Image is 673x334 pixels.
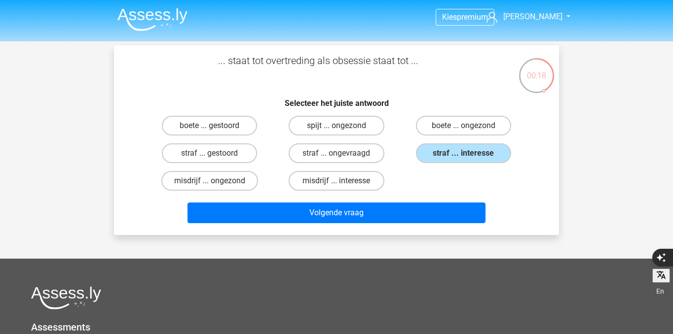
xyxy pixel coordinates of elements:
[442,12,457,22] span: Kies
[289,171,384,191] label: misdrijf ... interesse
[457,12,488,22] span: premium
[31,321,642,333] h5: Assessments
[162,116,257,135] label: boete ... gestoord
[416,116,511,135] label: boete ... ongezond
[436,10,494,24] a: Kiespremium
[503,12,562,21] span: [PERSON_NAME]
[130,91,543,108] h6: Selecteer het juiste antwoord
[187,202,486,223] button: Volgende vraag
[130,53,506,83] p: ... staat tot overtreding als obsessie staat tot ...
[518,57,555,82] div: 00:18
[289,143,384,163] label: straf ... ongevraagd
[416,143,511,163] label: straf ... interesse
[31,286,101,309] img: Assessly logo
[117,8,187,31] img: Assessly
[161,171,258,191] label: misdrijf ... ongezond
[483,11,563,23] a: [PERSON_NAME]
[162,143,257,163] label: straf ... gestoord
[289,116,384,135] label: spijt ... ongezond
